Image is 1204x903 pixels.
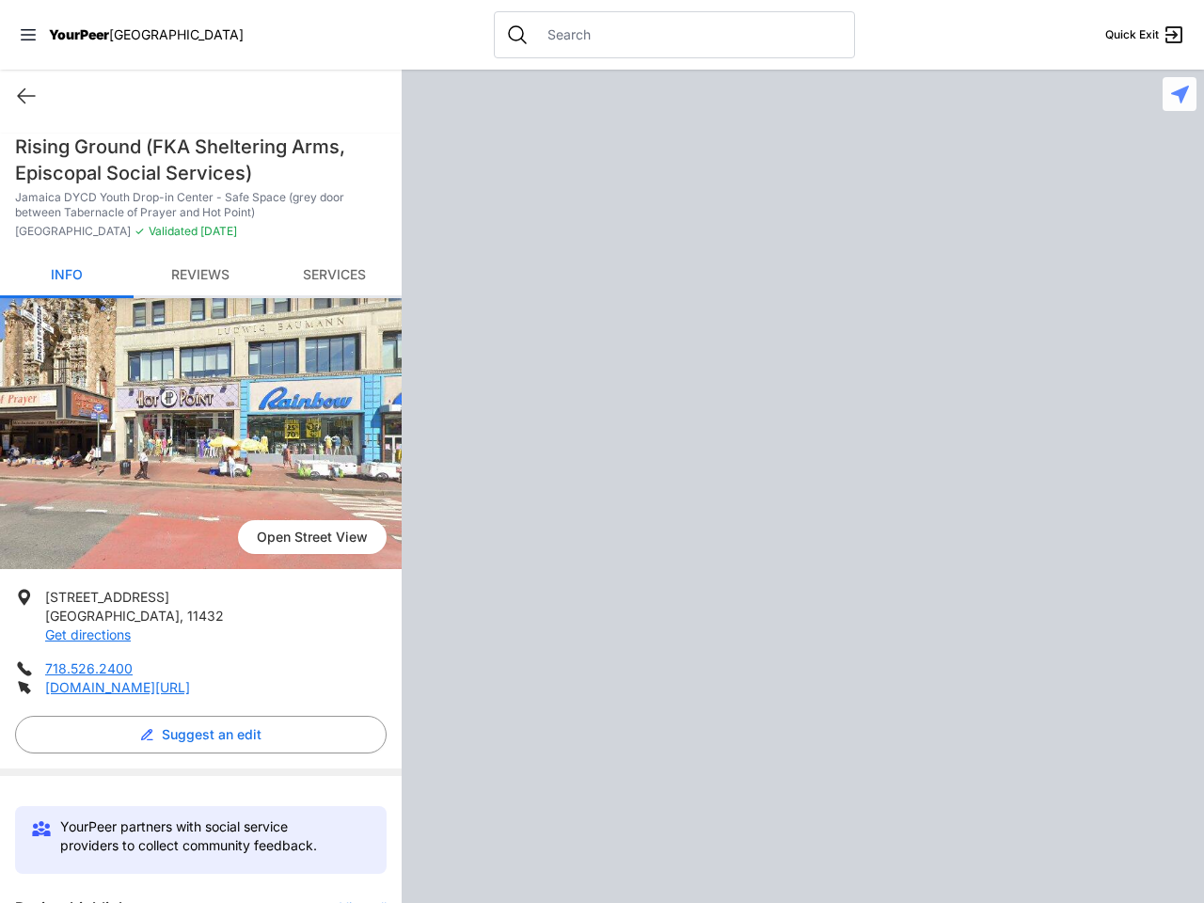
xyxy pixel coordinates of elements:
span: Quick Exit [1105,27,1159,42]
h1: Rising Ground (FKA Sheltering Arms, Episcopal Social Services) [15,134,387,186]
span: [GEOGRAPHIC_DATA] [109,26,244,42]
span: , [180,608,183,624]
a: Services [267,254,401,298]
input: Search [536,25,843,44]
span: 11432 [187,608,224,624]
button: Suggest an edit [15,716,387,753]
a: Reviews [134,254,267,298]
span: Open Street View [238,520,387,554]
span: [DATE] [198,224,237,238]
span: ✓ [135,224,145,239]
span: Validated [149,224,198,238]
a: [DOMAIN_NAME][URL] [45,679,190,695]
p: YourPeer partners with social service providers to collect community feedback. [60,817,349,855]
span: YourPeer [49,26,109,42]
p: Jamaica DYCD Youth Drop-in Center - Safe Space (grey door between Tabernacle of Prayer and Hot Po... [15,190,387,220]
a: Get directions [45,626,131,642]
span: [STREET_ADDRESS] [45,589,169,605]
span: [GEOGRAPHIC_DATA] [15,224,131,239]
a: 718.526.2400 [45,660,133,676]
span: Suggest an edit [162,725,261,744]
a: Quick Exit [1105,24,1185,46]
span: [GEOGRAPHIC_DATA] [45,608,180,624]
a: YourPeer[GEOGRAPHIC_DATA] [49,29,244,40]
